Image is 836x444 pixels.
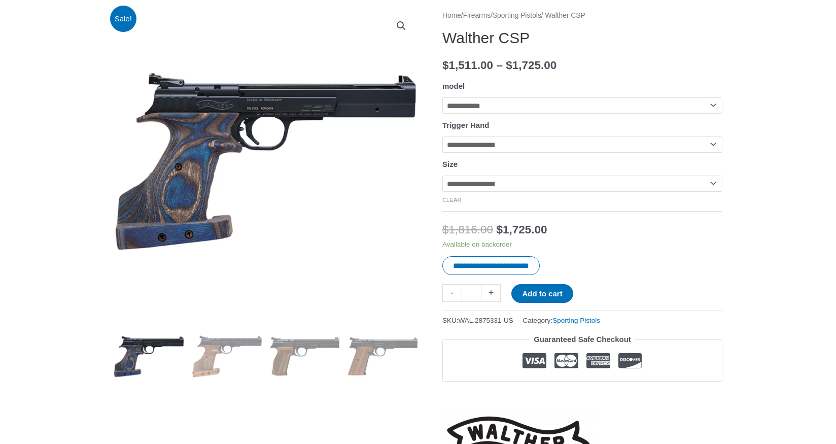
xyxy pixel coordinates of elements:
[442,223,493,236] bdi: 1,816.00
[442,9,722,22] nav: Breadcrumb
[270,321,340,392] img: Walther CSP - Image 3
[462,284,481,302] input: Product quantity
[442,240,722,249] p: Available on backorder
[496,59,503,72] span: –
[114,321,184,392] img: Walther CSP
[493,12,541,19] a: Sporting Pistols
[496,223,547,236] bdi: 1,725.00
[442,82,465,90] label: model
[442,314,513,327] span: SKU:
[552,317,600,324] a: Sporting Pistols
[442,223,449,236] span: $
[442,12,461,19] a: Home
[442,284,462,302] a: -
[442,121,490,129] label: Trigger Hand
[442,389,722,401] iframe: Customer reviews powered by Trustpilot
[530,332,635,347] legend: Guaranteed Safe Checkout
[192,321,262,392] img: Walther CSP - Image 2
[506,59,512,72] span: $
[442,59,449,72] span: $
[511,284,573,303] button: Add to cart
[523,314,600,327] span: Category:
[110,6,137,32] span: Sale!
[463,12,491,19] a: Firearms
[392,17,410,35] a: View full-screen image gallery
[442,160,458,168] label: Size
[459,317,513,324] span: WAL.2875331-US
[347,321,418,392] img: Walther CSP - Image 4
[442,59,493,72] bdi: 1,511.00
[442,197,462,203] a: Clear options
[496,223,503,236] span: $
[506,59,556,72] bdi: 1,725.00
[481,284,501,302] a: +
[442,29,722,47] h1: Walther CSP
